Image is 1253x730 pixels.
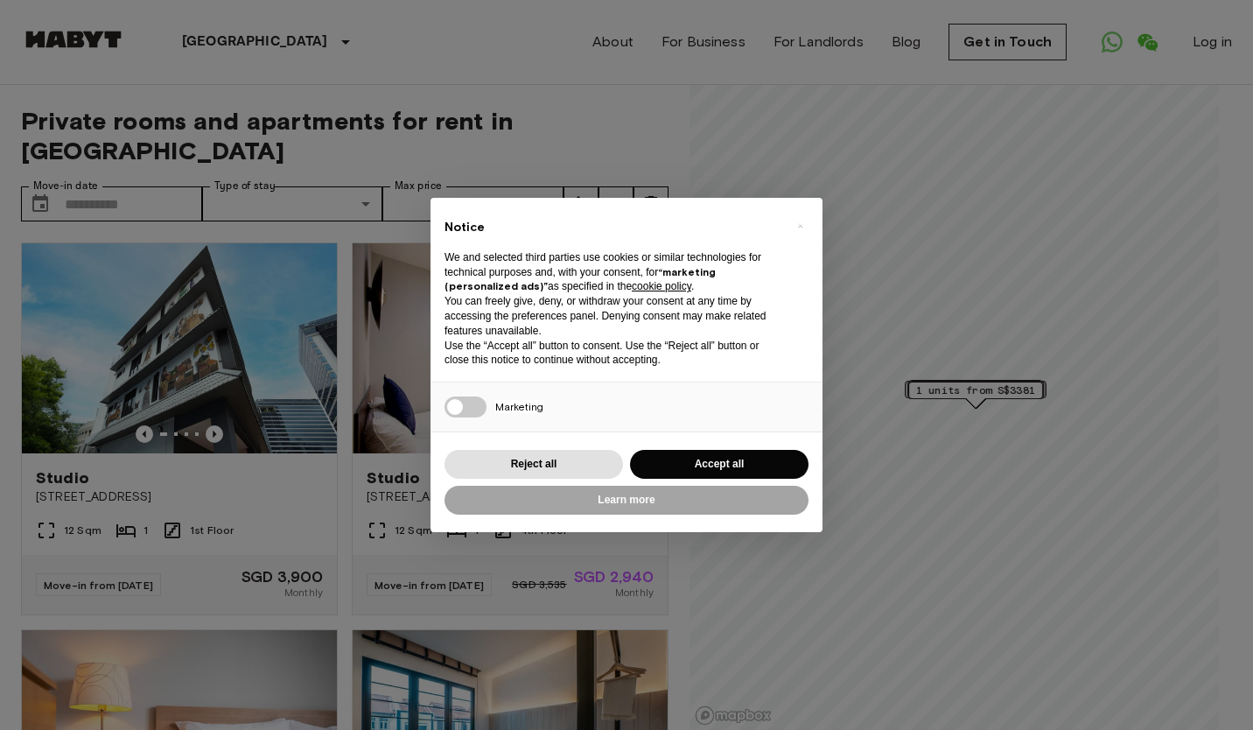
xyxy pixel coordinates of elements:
button: Reject all [444,450,623,479]
span: Marketing [495,400,543,413]
button: Accept all [630,450,808,479]
p: We and selected third parties use cookies or similar technologies for technical purposes and, wit... [444,250,780,294]
a: cookie policy [632,280,691,292]
button: Close this notice [786,212,814,240]
span: × [797,215,803,236]
p: Use the “Accept all” button to consent. Use the “Reject all” button or close this notice to conti... [444,339,780,369]
button: Learn more [444,486,808,515]
h2: Notice [444,219,780,236]
strong: “marketing (personalized ads)” [444,265,716,293]
p: You can freely give, deny, or withdraw your consent at any time by accessing the preferences pane... [444,294,780,338]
